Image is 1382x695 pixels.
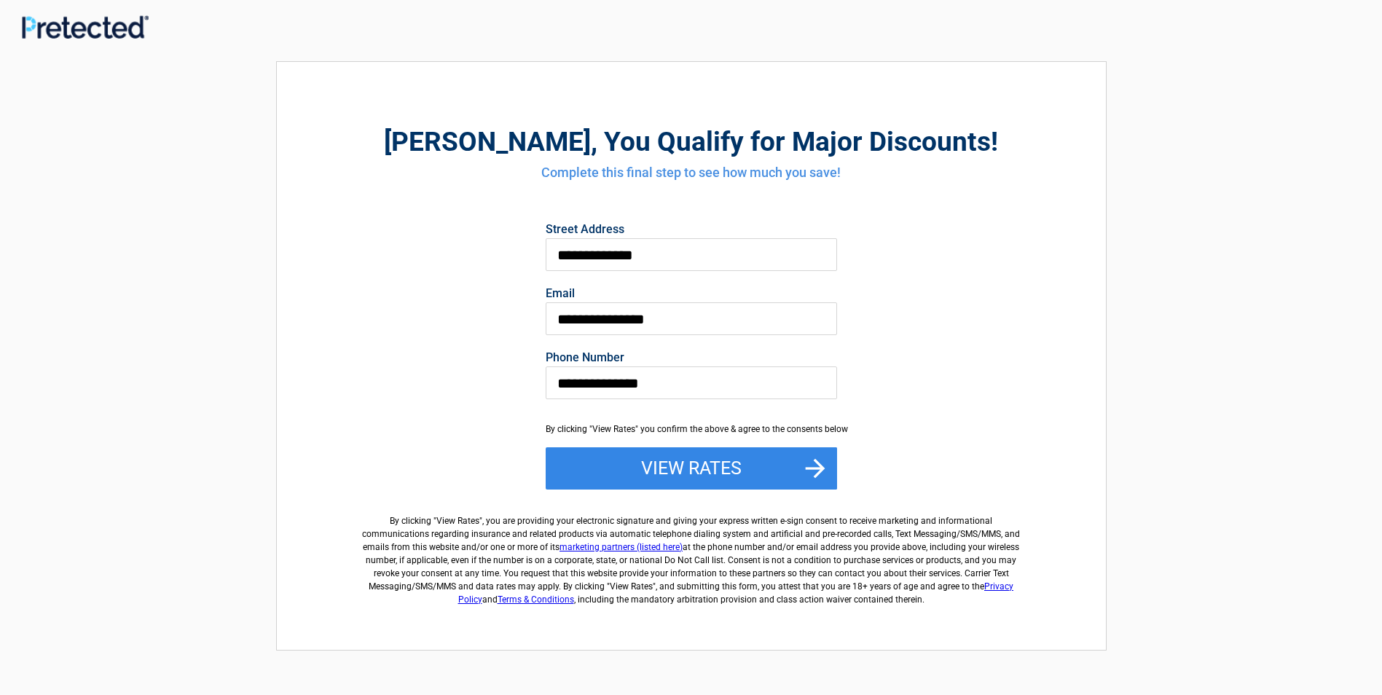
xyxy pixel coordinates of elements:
[357,163,1026,182] h4: Complete this final step to see how much you save!
[546,288,837,299] label: Email
[546,423,837,436] div: By clicking "View Rates" you confirm the above & agree to the consents below
[546,447,837,490] button: View Rates
[546,352,837,364] label: Phone Number
[498,594,574,605] a: Terms & Conditions
[357,503,1026,606] label: By clicking " ", you are providing your electronic signature and giving your express written e-si...
[22,15,149,38] img: Main Logo
[546,224,837,235] label: Street Address
[560,542,683,552] a: marketing partners (listed here)
[384,126,591,157] span: [PERSON_NAME]
[458,581,1014,605] a: Privacy Policy
[357,124,1026,160] h2: , You Qualify for Major Discounts!
[436,516,479,526] span: View Rates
